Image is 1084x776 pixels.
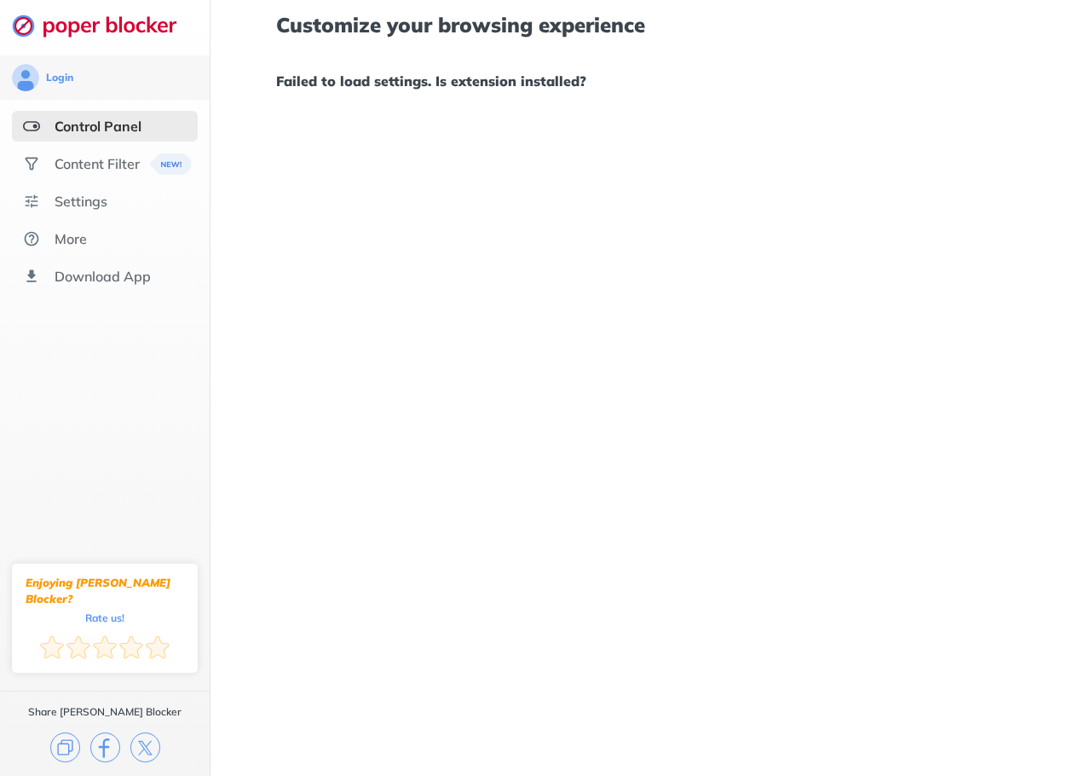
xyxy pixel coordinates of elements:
[55,230,87,247] div: More
[130,733,160,762] img: x.svg
[46,71,73,84] div: Login
[149,153,191,175] img: menuBanner.svg
[50,733,80,762] img: copy.svg
[55,193,107,210] div: Settings
[23,155,40,172] img: social.svg
[276,70,1018,92] h1: Failed to load settings. Is extension installed?
[23,230,40,247] img: about.svg
[276,14,1018,36] h1: Customize your browsing experience
[28,705,182,719] div: Share [PERSON_NAME] Blocker
[12,64,39,91] img: avatar.svg
[55,268,151,285] div: Download App
[26,575,184,607] div: Enjoying [PERSON_NAME] Blocker?
[12,14,195,38] img: logo-webpage.svg
[23,268,40,285] img: download-app.svg
[23,118,40,135] img: features-selected.svg
[55,118,141,135] div: Control Panel
[90,733,120,762] img: facebook.svg
[23,193,40,210] img: settings.svg
[55,155,140,172] div: Content Filter
[85,614,124,622] div: Rate us!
